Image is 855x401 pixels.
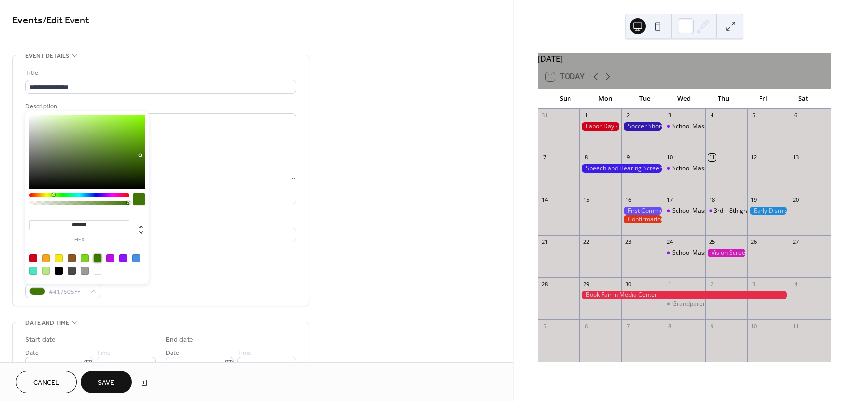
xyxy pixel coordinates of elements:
div: 11 [708,154,715,161]
div: Speech and Hearing Screenings – PreK & K [579,164,663,173]
div: Vision Screening [705,249,747,257]
div: 17 [666,196,674,203]
div: End date [166,335,193,345]
div: 14 [541,196,548,203]
div: 28 [541,280,548,288]
div: 3rd – 8th grade Progress Reports [705,207,747,215]
span: Save [98,378,114,388]
div: #50E3C2 [29,267,37,275]
a: Events [12,11,43,30]
div: 12 [750,154,758,161]
div: Grandparents Day [664,300,706,308]
div: 15 [582,196,590,203]
div: 2 [624,112,632,119]
div: #8B572A [68,254,76,262]
div: School Mass [664,249,706,257]
div: 25 [708,238,715,246]
div: 23 [624,238,632,246]
div: #7ED321 [81,254,89,262]
div: School Mass [672,164,707,173]
div: [DATE] [538,53,831,65]
div: #9013FE [119,254,127,262]
div: #4A4A4A [68,267,76,275]
div: 1 [666,280,674,288]
div: 27 [792,238,799,246]
div: Title [25,68,294,78]
div: Thu [704,89,744,109]
div: 10 [666,154,674,161]
div: First Communion Parent meeting [621,207,664,215]
div: #D0021B [29,254,37,262]
div: 6 [582,322,590,330]
div: 24 [666,238,674,246]
div: #4A90E2 [132,254,140,262]
span: Cancel [33,378,59,388]
div: 7 [541,154,548,161]
div: 26 [750,238,758,246]
div: #BD10E0 [106,254,114,262]
div: 9 [708,322,715,330]
div: 9 [624,154,632,161]
div: School Mass [664,122,706,131]
div: 18 [708,196,715,203]
div: 19 [750,196,758,203]
div: 21 [541,238,548,246]
div: #F5A623 [42,254,50,262]
div: 3 [750,280,758,288]
div: #9B9B9B [81,267,89,275]
div: 4 [708,112,715,119]
div: 1 [582,112,590,119]
span: Date [166,348,179,358]
label: hex [29,237,129,243]
div: Tue [625,89,665,109]
div: 4 [792,280,799,288]
div: 3 [666,112,674,119]
div: School Mass [672,122,707,131]
div: 11 [792,322,799,330]
div: #B8E986 [42,267,50,275]
div: School Mass [664,207,706,215]
span: Date [25,348,39,358]
div: Early Dismissal [747,207,789,215]
span: Time [97,348,111,358]
div: 16 [624,196,632,203]
div: 30 [624,280,632,288]
div: Fri [744,89,783,109]
div: Grandparents Day [672,300,723,308]
div: 8 [666,322,674,330]
div: School Mass [672,207,707,215]
a: Cancel [16,371,77,393]
span: Time [237,348,251,358]
div: School Mass [664,164,706,173]
div: 5 [541,322,548,330]
div: #F8E71C [55,254,63,262]
div: 13 [792,154,799,161]
div: 6 [792,112,799,119]
span: / Edit Event [43,11,89,30]
div: 22 [582,238,590,246]
div: Mon [585,89,625,109]
button: Save [81,371,132,393]
div: 29 [582,280,590,288]
span: Event details [25,51,69,61]
div: 3rd – 8th grade Progress Reports [714,207,805,215]
div: #FFFFFF [94,267,101,275]
div: School Mass [672,249,707,257]
div: Soccer Shots begins [621,122,664,131]
span: #417505FF [49,287,86,297]
div: Start date [25,335,56,345]
div: 2 [708,280,715,288]
div: #417505 [94,254,101,262]
div: Sun [546,89,585,109]
div: Location [25,216,294,226]
div: 8 [582,154,590,161]
div: Confirmation Parent meeting [621,215,664,223]
div: Labor Day - School Closed [579,122,621,131]
div: 20 [792,196,799,203]
div: 31 [541,112,548,119]
div: #000000 [55,267,63,275]
div: Book Fair in Media Center [579,291,789,299]
div: 7 [624,322,632,330]
div: Description [25,101,294,112]
div: 10 [750,322,758,330]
